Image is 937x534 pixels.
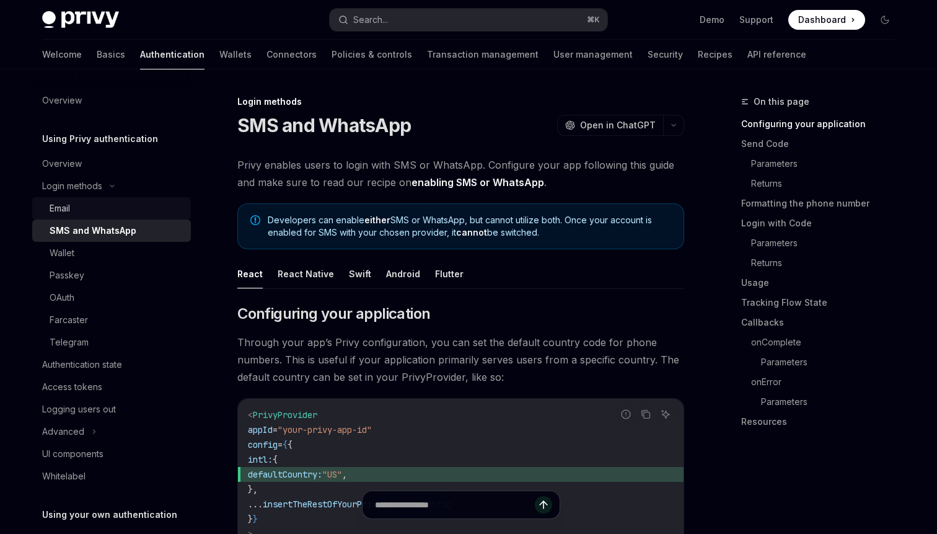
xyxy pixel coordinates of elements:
[237,334,684,386] span: Through your app’s Privy configuration, you can set the default country code for phone numbers. T...
[32,465,191,487] a: Whitelabel
[32,197,191,220] a: Email
[427,40,539,69] a: Transaction management
[237,96,684,108] div: Login methods
[42,380,102,394] div: Access tokens
[761,352,905,372] a: Parameters
[553,40,633,69] a: User management
[273,454,278,465] span: {
[32,220,191,242] a: SMS and WhatsApp
[580,119,656,131] span: Open in ChatGPT
[741,134,905,154] a: Send Code
[741,293,905,313] a: Tracking Flow State
[32,309,191,331] a: Farcaster
[42,40,82,69] a: Welcome
[42,156,82,171] div: Overview
[50,335,89,350] div: Telegram
[741,412,905,432] a: Resources
[788,10,865,30] a: Dashboard
[50,268,84,283] div: Passkey
[754,94,809,109] span: On this page
[268,214,671,239] span: Developers can enable SMS or WhatsApp, but cannot utilize both. Once your account is enabled for ...
[751,253,905,273] a: Returns
[283,439,288,450] span: {
[747,40,806,69] a: API reference
[237,156,684,191] span: Privy enables users to login with SMS or WhatsApp. Configure your app following this guide and ma...
[219,40,252,69] a: Wallets
[435,259,464,288] button: Flutter
[751,332,905,352] a: onComplete
[42,357,122,372] div: Authentication state
[32,331,191,354] a: Telegram
[42,11,119,29] img: dark logo
[32,153,191,175] a: Overview
[237,114,411,136] h1: SMS and WhatsApp
[42,179,102,194] div: Login methods
[42,447,103,461] div: UI components
[386,259,420,288] button: Android
[658,406,674,422] button: Ask AI
[364,215,390,225] strong: either
[411,176,544,189] a: enabling SMS or WhatsApp
[237,304,430,324] span: Configuring your application
[741,114,905,134] a: Configuring your application
[278,424,372,435] span: "your-privy-app-id"
[875,10,895,30] button: Toggle dark mode
[248,469,322,480] span: defaultCountry:
[330,9,607,31] button: Search...⌘K
[253,409,317,421] span: PrivyProvider
[349,259,371,288] button: Swift
[741,313,905,332] a: Callbacks
[42,93,82,108] div: Overview
[50,223,136,238] div: SMS and WhatsApp
[587,15,600,25] span: ⌘ K
[751,154,905,174] a: Parameters
[638,406,654,422] button: Copy the contents from the code block
[456,227,487,238] strong: cannot
[741,213,905,233] a: Login with Code
[32,264,191,287] a: Passkey
[32,443,191,465] a: UI components
[32,242,191,264] a: Wallet
[700,14,724,26] a: Demo
[618,406,634,422] button: Report incorrect code
[32,354,191,376] a: Authentication state
[739,14,773,26] a: Support
[140,40,205,69] a: Authentication
[32,89,191,112] a: Overview
[237,259,263,288] button: React
[50,290,74,305] div: OAuth
[50,246,74,260] div: Wallet
[342,469,347,480] span: ,
[248,424,273,435] span: appId
[248,439,278,450] span: config
[248,409,253,421] span: <
[32,287,191,309] a: OAuth
[741,194,905,213] a: Formatting the phone number
[248,454,273,465] span: intl:
[557,115,663,136] button: Open in ChatGPT
[698,40,732,69] a: Recipes
[42,131,158,146] h5: Using Privy authentication
[50,201,70,216] div: Email
[32,376,191,398] a: Access tokens
[332,40,412,69] a: Policies & controls
[250,215,260,225] svg: Note
[353,12,388,27] div: Search...
[751,174,905,194] a: Returns
[741,273,905,293] a: Usage
[97,40,125,69] a: Basics
[42,402,116,417] div: Logging users out
[50,313,88,327] div: Farcaster
[751,233,905,253] a: Parameters
[751,372,905,392] a: onError
[42,469,86,484] div: Whitelabel
[535,496,552,514] button: Send message
[278,259,334,288] button: React Native
[648,40,683,69] a: Security
[273,424,278,435] span: =
[322,469,342,480] span: "US"
[248,484,258,495] span: },
[278,439,283,450] span: =
[761,392,905,412] a: Parameters
[266,40,317,69] a: Connectors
